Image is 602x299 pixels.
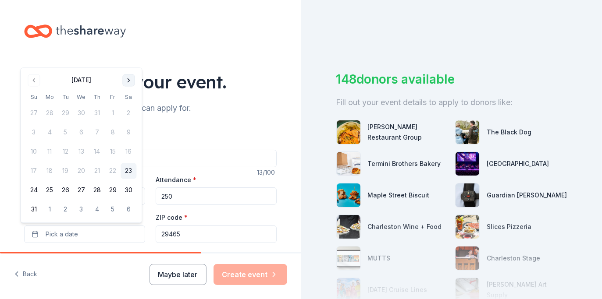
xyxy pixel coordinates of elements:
button: 31 [26,202,42,218]
img: photo for Maple Street Biscuit [337,183,360,207]
button: 2 [57,202,73,218]
th: Wednesday [73,92,89,102]
button: 27 [73,183,89,198]
th: Tuesday [57,92,73,102]
img: photo for Guardian Angel Device [456,183,479,207]
button: 29 [105,183,121,198]
button: 26 [57,183,73,198]
label: ZIP code [156,213,188,222]
label: Attendance [156,176,196,184]
img: photo for Termini Brothers Bakery [337,152,360,176]
div: Maple Street Biscuit [368,190,430,201]
img: photo for Charleston Gaillard Center [456,152,479,176]
div: [GEOGRAPHIC_DATA] [487,158,549,169]
input: 20 [156,187,277,205]
div: [DATE] [71,75,91,85]
button: 24 [26,183,42,198]
div: 13 /100 [257,167,277,178]
div: Termini Brothers Bakery [368,158,441,169]
div: The Black Dog [487,127,531,137]
div: Tell us about your event. [24,70,277,94]
div: Fill out your event details to apply to donors like: [336,95,567,109]
div: 148 donors available [336,70,567,88]
label: Event type [24,251,62,260]
button: 3 [73,202,89,218]
button: 30 [121,183,136,198]
img: photo for Vivian Howard Restaurant Group [337,120,360,144]
input: 12345 (U.S. only) [156,225,277,243]
button: 23 [121,163,136,179]
button: 25 [42,183,57,198]
th: Monday [42,92,57,102]
button: 4 [89,202,105,218]
button: 6 [121,202,136,218]
button: Pick a date [24,225,145,243]
span: Pick a date [46,229,78,239]
button: 5 [105,202,121,218]
button: Back [14,265,37,284]
button: Maybe later [150,264,207,285]
div: We'll find in-kind donations you can apply for. [24,101,277,115]
button: Go to previous month [28,74,40,86]
button: 1 [42,202,57,218]
div: [PERSON_NAME] Restaurant Group [368,122,448,143]
th: Thursday [89,92,105,102]
div: Guardian [PERSON_NAME] [487,190,567,201]
th: Saturday [121,92,136,102]
button: 28 [89,183,105,198]
button: Go to next month [122,74,135,86]
input: Spring Fundraiser [24,150,277,167]
th: Sunday [26,92,42,102]
th: Friday [105,92,121,102]
img: photo for The Black Dog [456,120,479,144]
